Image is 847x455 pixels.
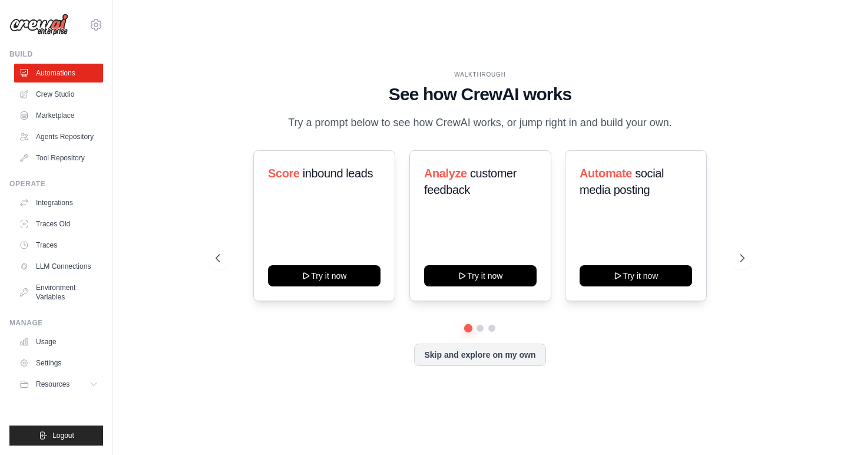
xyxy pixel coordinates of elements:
a: Integrations [14,193,103,212]
a: Marketplace [14,106,103,125]
div: Build [9,50,103,59]
a: Automations [14,64,103,83]
span: Score [268,167,300,180]
span: Logout [52,431,74,440]
img: Logo [9,14,68,36]
button: Try it now [580,265,692,286]
p: Try a prompt below to see how CrewAI works, or jump right in and build your own. [282,114,678,131]
div: WALKTHROUGH [216,70,745,79]
button: Try it now [424,265,537,286]
a: Crew Studio [14,85,103,104]
div: Manage [9,318,103,328]
h1: See how CrewAI works [216,84,745,105]
a: Tool Repository [14,149,103,167]
a: LLM Connections [14,257,103,276]
a: Traces Old [14,215,103,233]
span: Analyze [424,167,467,180]
a: Settings [14,354,103,372]
button: Logout [9,426,103,446]
a: Usage [14,332,103,351]
a: Agents Repository [14,127,103,146]
a: Traces [14,236,103,255]
div: Operate [9,179,103,189]
button: Try it now [268,265,381,286]
span: customer feedback [424,167,517,196]
a: Environment Variables [14,278,103,306]
iframe: Chat Widget [788,398,847,455]
span: Automate [580,167,632,180]
button: Resources [14,375,103,394]
span: inbound leads [303,167,373,180]
span: Resources [36,380,70,389]
button: Skip and explore on my own [414,344,545,366]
